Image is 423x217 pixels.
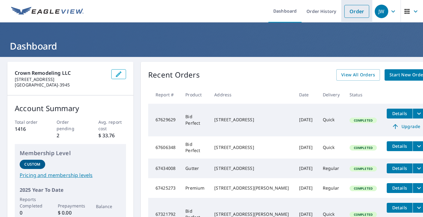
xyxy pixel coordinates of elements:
button: detailsBtn-67629629 [387,109,413,119]
p: 0 [20,209,45,216]
span: View All Orders [341,71,375,79]
th: Delivery [318,86,345,104]
p: Order pending [57,119,85,132]
p: Account Summary [15,103,126,114]
div: [STREET_ADDRESS] [214,117,289,123]
p: Prepayments [58,203,83,209]
span: Details [390,111,409,116]
td: [DATE] [294,178,318,198]
th: Product [180,86,209,104]
p: Recent Orders [148,69,200,81]
span: Completed [350,167,376,171]
span: Completed [350,118,376,123]
p: Reports Completed [20,196,45,209]
p: 2 [57,132,85,139]
span: Details [390,205,409,211]
button: detailsBtn-67321792 [387,203,413,213]
button: detailsBtn-67434008 [387,163,413,173]
td: [DATE] [294,136,318,159]
a: View All Orders [336,69,380,81]
span: Details [390,143,409,149]
td: Regular [318,159,345,178]
p: Crown Remodeling LLC [15,69,106,77]
td: Regular [318,178,345,198]
p: Balance [96,203,121,210]
button: detailsBtn-67425273 [387,183,413,193]
p: [STREET_ADDRESS] [15,77,106,82]
a: Pricing and membership levels [20,171,121,179]
td: [DATE] [294,159,318,178]
span: Completed [350,186,376,191]
div: [STREET_ADDRESS][PERSON_NAME] [214,185,289,191]
p: $ 33.76 [98,132,126,139]
td: Quick [318,104,345,136]
p: 2025 Year To Date [20,186,121,194]
td: Quick [318,136,345,159]
p: Custom [24,162,40,167]
span: Completed [350,212,376,217]
div: [STREET_ADDRESS] [214,165,289,171]
p: Membership Level [20,149,121,157]
th: Report # [148,86,180,104]
p: Avg. report cost [98,119,126,132]
td: Gutter [180,159,209,178]
p: Total order [15,119,43,125]
p: $ 0.00 [58,209,83,216]
td: 67425273 [148,178,180,198]
button: detailsBtn-67606348 [387,141,413,151]
td: Premium [180,178,209,198]
th: Date [294,86,318,104]
p: 1416 [15,125,43,133]
td: 67606348 [148,136,180,159]
td: 67434008 [148,159,180,178]
td: 67629629 [148,104,180,136]
div: [STREET_ADDRESS] [214,144,289,151]
th: Address [209,86,294,104]
img: EV Logo [11,7,84,16]
span: Completed [350,146,376,150]
a: Order [344,5,369,18]
p: [GEOGRAPHIC_DATA]-3945 [15,82,106,88]
td: Bid Perfect [180,136,209,159]
span: Details [390,185,409,191]
span: Details [390,165,409,171]
td: [DATE] [294,104,318,136]
h1: Dashboard [7,40,416,52]
span: Upgrade [390,123,421,130]
div: JW [375,5,388,18]
th: Status [345,86,382,104]
td: Bid Perfect [180,104,209,136]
